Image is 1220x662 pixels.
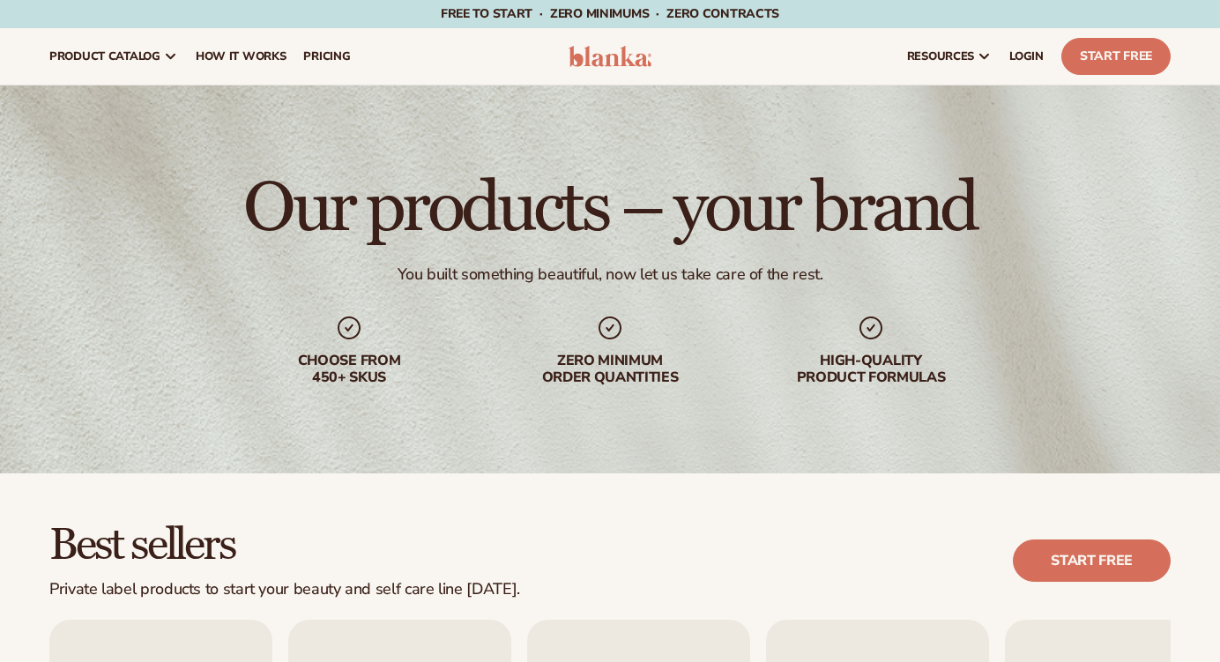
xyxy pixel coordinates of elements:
[49,580,520,599] div: Private label products to start your beauty and self care line [DATE].
[497,353,723,386] div: Zero minimum order quantities
[441,5,779,22] span: Free to start · ZERO minimums · ZERO contracts
[49,49,160,63] span: product catalog
[1061,38,1171,75] a: Start Free
[49,523,520,569] h2: Best sellers
[898,28,1001,85] a: resources
[569,46,651,67] img: logo
[243,173,976,243] h1: Our products – your brand
[236,353,462,386] div: Choose from 450+ Skus
[303,49,350,63] span: pricing
[907,49,974,63] span: resources
[41,28,187,85] a: product catalog
[758,353,984,386] div: High-quality product formulas
[398,264,823,285] div: You built something beautiful, now let us take care of the rest.
[187,28,295,85] a: How It Works
[196,49,286,63] span: How It Works
[1001,28,1053,85] a: LOGIN
[294,28,359,85] a: pricing
[1009,49,1044,63] span: LOGIN
[1013,539,1171,582] a: Start free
